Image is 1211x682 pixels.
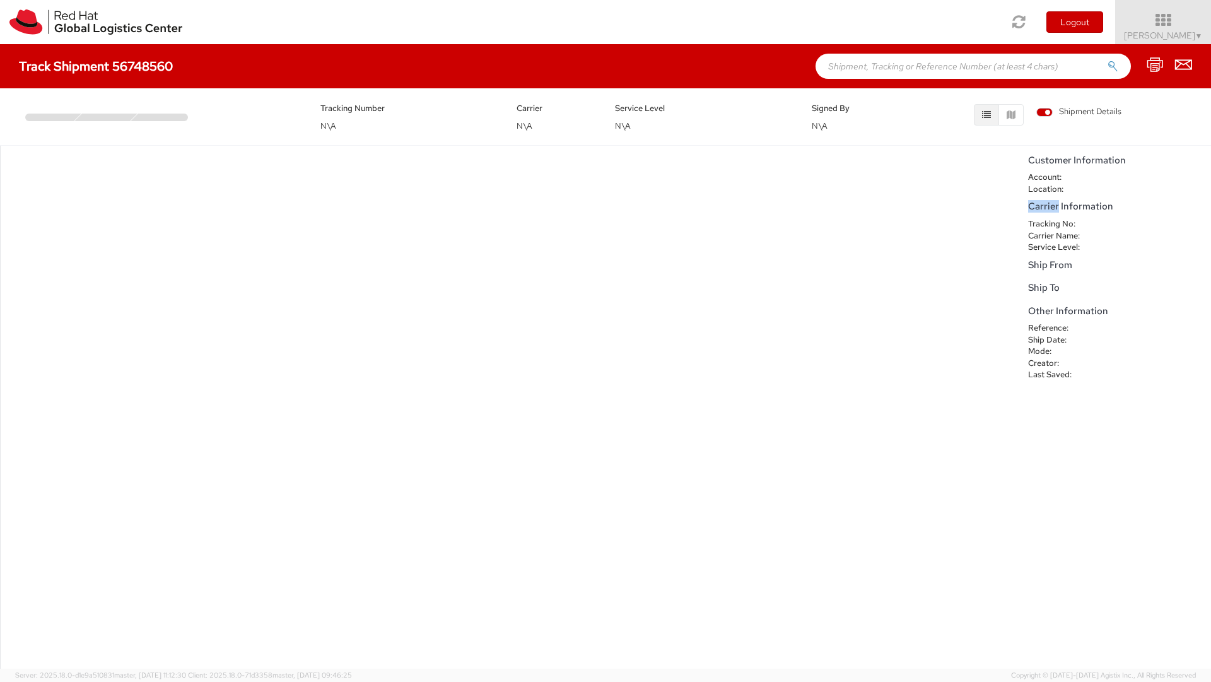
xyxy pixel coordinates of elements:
h5: Customer Information [1028,155,1205,166]
h4: Track Shipment 56748560 [19,59,173,73]
dt: Creator: [1019,358,1100,370]
span: master, [DATE] 09:46:25 [272,671,352,679]
dt: Reference: [1019,322,1100,334]
span: Copyright © [DATE]-[DATE] Agistix Inc., All Rights Reserved [1011,671,1196,681]
label: Shipment Details [1036,106,1121,120]
dt: Mode: [1019,346,1100,358]
span: master, [DATE] 11:12:30 [114,671,186,679]
dt: Location: [1019,184,1100,196]
dt: Carrier Name: [1019,230,1100,242]
h5: Ship From [1028,260,1205,271]
h5: Signed By [812,104,891,113]
span: N\A [812,121,828,131]
h5: Tracking Number [320,104,498,113]
h5: Ship To [1028,283,1205,293]
dt: Tracking No: [1019,218,1100,230]
img: rh-logistics-00dfa346123c4ec078e1.svg [9,9,182,35]
dt: Ship Date: [1019,334,1100,346]
dt: Account: [1019,172,1100,184]
span: Server: 2025.18.0-d1e9a510831 [15,671,186,679]
span: Client: 2025.18.0-71d3358 [188,671,352,679]
button: Logout [1046,11,1103,33]
h5: Carrier Information [1028,201,1205,212]
input: Shipment, Tracking or Reference Number (at least 4 chars) [816,54,1131,79]
dt: Last Saved: [1019,369,1100,381]
dt: Service Level: [1019,242,1100,254]
h5: Service Level [615,104,793,113]
span: N\A [320,121,336,131]
span: N\A [517,121,532,131]
span: ▼ [1195,31,1203,41]
span: N\A [615,121,631,131]
span: [PERSON_NAME] [1124,30,1203,41]
h5: Carrier [517,104,596,113]
h5: Other Information [1028,306,1205,317]
span: Shipment Details [1036,106,1121,118]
